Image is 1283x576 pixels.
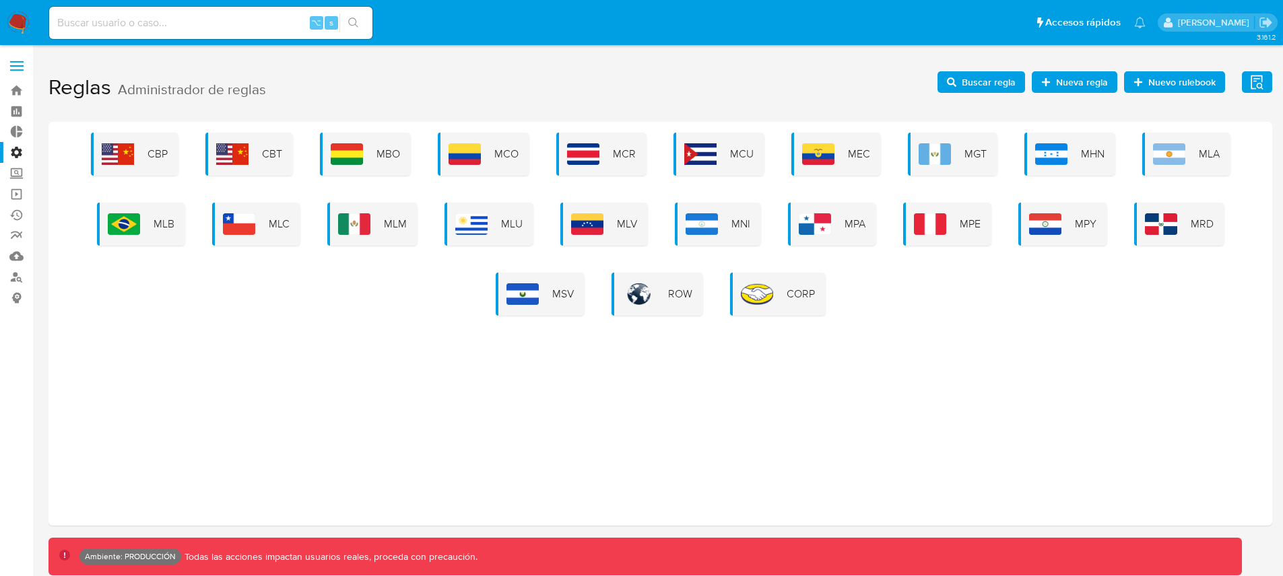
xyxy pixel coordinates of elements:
[311,16,321,29] span: ⌥
[1134,17,1146,28] a: Notificaciones
[339,13,367,32] button: search-icon
[1045,15,1121,30] span: Accesos rápidos
[181,550,478,563] p: Todas las acciones impactan usuarios reales, proceda con precaución.
[49,14,372,32] input: Buscar usuario o caso...
[85,554,176,559] p: Ambiente: PRODUCCIÓN
[329,16,333,29] span: s
[1178,16,1254,29] p: pio.zecchi@mercadolibre.com
[1259,15,1273,30] a: Salir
